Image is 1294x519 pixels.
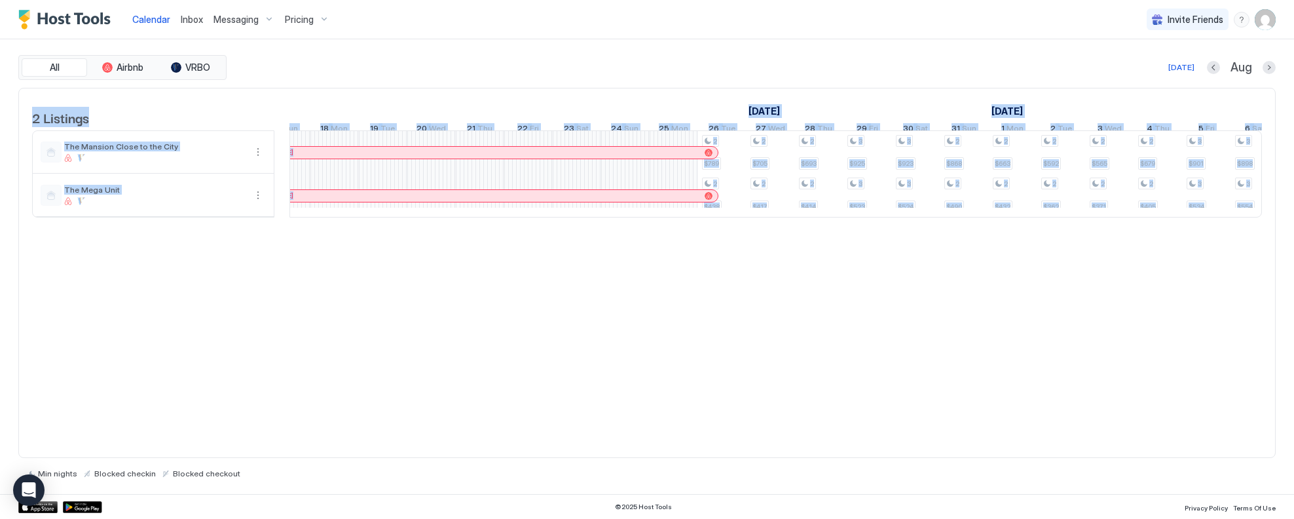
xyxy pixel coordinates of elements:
span: 22 [517,123,528,137]
div: [DATE] [1168,62,1194,73]
div: Open Intercom Messenger [13,474,45,506]
span: $405 [1140,202,1156,211]
span: 2 [1101,180,1105,188]
span: 3 [1198,180,1202,188]
span: $789 [704,159,719,168]
span: 30 [903,123,914,137]
a: App Store [18,501,58,513]
button: Next month [1263,61,1276,74]
span: 2 [762,180,766,188]
a: September 4, 2025 [1143,121,1173,140]
div: Google Play Store [63,501,102,513]
span: $554 [1237,202,1253,211]
span: Sun [962,123,976,137]
a: August 28, 2025 [802,121,836,140]
a: August 23, 2025 [561,121,592,140]
button: More options [250,187,266,203]
span: $414 [801,202,816,211]
span: $923 [898,159,914,168]
span: Tue [1058,123,1072,137]
a: August 29, 2025 [853,121,881,140]
span: Sat [1252,123,1265,137]
span: Messaging [213,14,259,26]
span: The Mega Unit [64,185,245,195]
span: 3 [907,180,911,188]
span: Aug [1230,60,1252,75]
span: $417 [752,202,767,211]
span: 2 [1101,137,1105,145]
span: Airbnb [117,62,143,73]
button: Airbnb [90,58,155,77]
span: 26 [709,123,719,137]
span: $901 [1189,159,1204,168]
span: $523 [849,202,865,211]
span: 21 [467,123,475,137]
button: Previous month [1207,61,1220,74]
span: Sun [624,123,638,137]
a: August 25, 2025 [656,121,692,140]
a: Terms Of Use [1233,500,1276,514]
span: $432 [995,202,1010,211]
span: All [50,62,60,73]
span: $693 [801,159,817,168]
span: $371 [1092,202,1106,211]
span: 18 [320,123,329,137]
span: 2 [1050,123,1056,137]
span: Fri [869,123,878,137]
span: Fri [1206,123,1215,137]
span: 3 [1246,180,1250,188]
span: 2 [1149,180,1153,188]
span: $925 [849,159,865,168]
span: Mon [331,123,348,137]
a: August 18, 2025 [317,121,351,140]
span: $679 [1140,159,1155,168]
span: Terms Of Use [1233,504,1276,512]
span: 19 [370,123,379,137]
a: August 22, 2025 [514,121,542,140]
span: Calendar [132,14,170,25]
span: 2 [1149,137,1153,145]
span: 20 [416,123,427,137]
button: VRBO [158,58,223,77]
span: Mon [1007,123,1024,137]
span: 3 [907,137,911,145]
span: 31 [952,123,960,137]
span: $490 [946,202,962,211]
a: August 24, 2025 [608,121,642,140]
div: Host Tools Logo [18,10,117,29]
span: Fri [530,123,539,137]
span: Min nights [38,469,77,478]
div: menu [250,144,266,160]
span: Thu [1155,123,1170,137]
span: 5 [1198,123,1204,137]
span: Thu [817,123,832,137]
span: 2 [1004,137,1008,145]
span: $438 [704,202,720,211]
span: $362 [1043,202,1059,211]
a: September 3, 2025 [1094,121,1125,140]
span: $705 [752,159,767,168]
span: Blocked checkin [94,469,156,478]
span: $524 [898,202,914,211]
a: September 5, 2025 [1195,121,1218,140]
span: Pricing [285,14,314,26]
span: 1 [1001,123,1005,137]
span: $592 [1043,159,1059,168]
span: 28 [805,123,815,137]
a: August 21, 2025 [464,121,496,140]
span: $868 [946,159,962,168]
span: 25 [659,123,669,137]
a: August 30, 2025 [900,121,931,140]
span: Wed [1105,123,1122,137]
span: 3 [1098,123,1103,137]
a: August 31, 2025 [948,121,980,140]
span: 2 Listings [32,107,89,127]
span: 2 [955,137,959,145]
span: $663 [995,159,1010,168]
span: 29 [857,123,867,137]
span: 2 [955,180,959,188]
div: tab-group [18,55,227,80]
a: September 1, 2025 [998,121,1027,140]
span: 2 [1052,180,1056,188]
